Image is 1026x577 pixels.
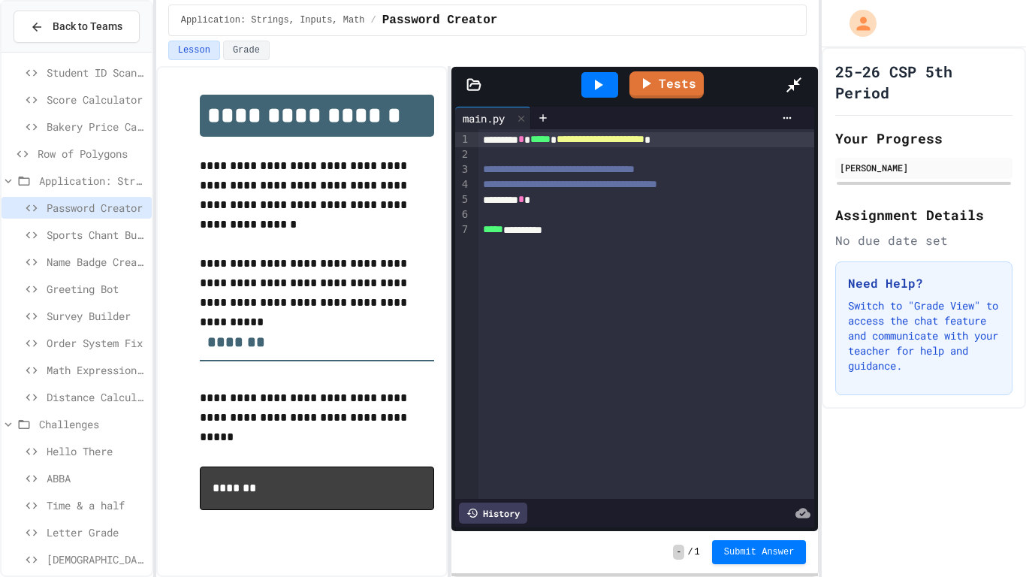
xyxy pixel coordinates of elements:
span: / [687,546,693,558]
span: Student ID Scanner [47,65,146,80]
span: Name Badge Creator [47,254,146,270]
span: / [371,14,376,26]
span: - [673,545,684,560]
span: Password Creator [382,11,498,29]
div: [PERSON_NAME] [840,161,1008,174]
p: Switch to "Grade View" to access the chat feature and communicate with your teacher for help and ... [848,298,1000,373]
span: Bakery Price Calculator [47,119,146,134]
div: My Account [834,6,880,41]
span: Time & a half [47,497,146,513]
h2: Assignment Details [835,204,1012,225]
span: ABBA [47,470,146,486]
div: 4 [455,177,470,192]
span: Greeting Bot [47,281,146,297]
div: 7 [455,222,470,237]
h1: 25-26 CSP 5th Period [835,61,1012,103]
span: 1 [695,546,700,558]
h2: Your Progress [835,128,1012,149]
span: Submit Answer [724,546,795,558]
span: Application: Strings, Inputs, Math [39,173,146,189]
span: Order System Fix [47,335,146,351]
span: Score Calculator [47,92,146,107]
div: 5 [455,192,470,207]
span: Challenges [39,416,146,432]
a: Tests [629,71,704,98]
div: No due date set [835,231,1012,249]
span: Back to Teams [53,19,122,35]
button: Lesson [168,41,220,60]
span: Survey Builder [47,308,146,324]
div: 2 [455,147,470,162]
span: [DEMOGRAPHIC_DATA] Senator Eligibility [47,551,146,567]
span: Distance Calculator [47,389,146,405]
div: main.py [455,107,531,129]
div: main.py [455,110,512,126]
button: Submit Answer [712,540,807,564]
span: Letter Grade [47,524,146,540]
div: 1 [455,132,470,147]
span: Hello There [47,443,146,459]
span: Sports Chant Builder [47,227,146,243]
span: Math Expression Debugger [47,362,146,378]
span: Row of Polygons [38,146,146,162]
div: 6 [455,207,470,222]
div: History [459,503,527,524]
div: 3 [455,162,470,177]
button: Back to Teams [14,11,140,43]
span: Application: Strings, Inputs, Math [181,14,365,26]
span: Password Creator [47,200,146,216]
h3: Need Help? [848,274,1000,292]
button: Grade [223,41,270,60]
